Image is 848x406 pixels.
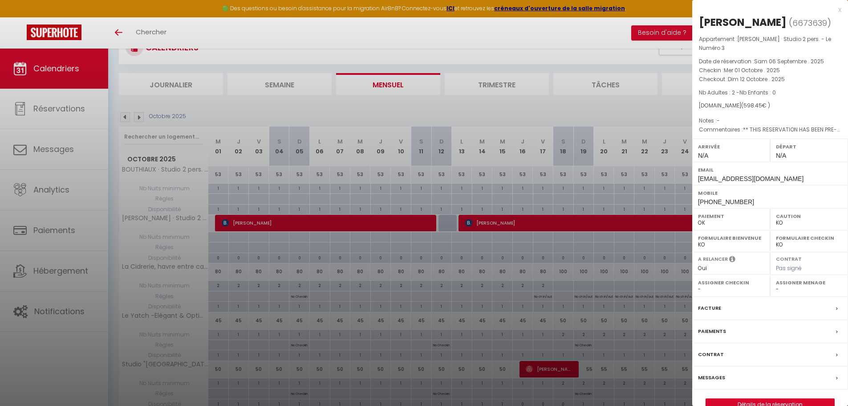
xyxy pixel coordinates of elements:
[699,102,841,110] div: [DOMAIN_NAME]
[699,35,841,53] p: Appartement :
[776,142,842,151] label: Départ
[698,234,764,242] label: Formulaire Bienvenue
[698,152,708,159] span: N/A
[729,255,735,265] i: Sélectionner OUI si vous souhaiter envoyer les séquences de messages post-checkout
[699,66,841,75] p: Checkin :
[698,142,764,151] label: Arrivée
[698,278,764,287] label: Assigner Checkin
[741,102,770,109] span: ( € )
[776,234,842,242] label: Formulaire Checkin
[698,255,728,263] label: A relancer
[698,212,764,221] label: Paiement
[698,175,803,182] span: [EMAIL_ADDRESS][DOMAIN_NAME]
[754,57,824,65] span: Sam 06 Septembre . 2025
[776,152,786,159] span: N/A
[699,116,841,125] p: Notes :
[792,17,827,29] span: 6673639
[789,16,831,29] span: ( )
[699,125,841,134] p: Commentaires :
[698,373,725,382] label: Messages
[776,278,842,287] label: Assigner Menage
[699,57,841,66] p: Date de réservation :
[728,75,785,83] span: Dim 12 Octobre . 2025
[699,35,831,52] span: [PERSON_NAME] · Studio 2 pers. - Le Numéro 3
[743,102,762,109] span: 598.45
[699,15,787,29] div: [PERSON_NAME]
[776,264,802,272] span: Pas signé
[776,255,802,261] label: Contrat
[698,303,721,313] label: Facture
[698,189,842,197] label: Mobile
[698,350,724,359] label: Contrat
[776,212,842,221] label: Caution
[698,198,754,205] span: [PHONE_NUMBER]
[724,66,780,74] span: Mer 01 Octobre . 2025
[717,117,720,124] span: -
[698,165,842,174] label: Email
[699,89,776,96] span: Nb Adultes : 2 -
[698,327,726,336] label: Paiements
[7,4,34,30] button: Ouvrir le widget de chat LiveChat
[692,4,841,15] div: x
[739,89,776,96] span: Nb Enfants : 0
[699,75,841,84] p: Checkout :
